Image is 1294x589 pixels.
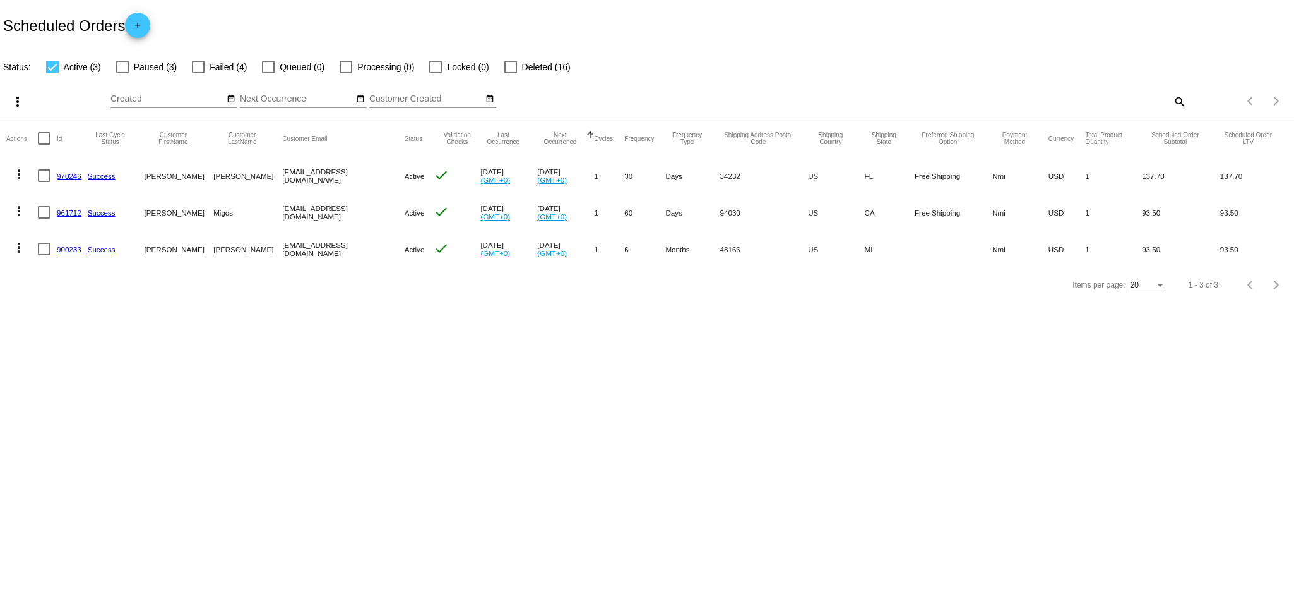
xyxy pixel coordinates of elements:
mat-cell: [EMAIL_ADDRESS][DOMAIN_NAME] [282,194,405,231]
a: (GMT+0) [537,176,567,184]
button: Change sorting for LifetimeValue [1220,131,1276,145]
div: Items per page: [1072,281,1125,289]
h2: Scheduled Orders [3,13,150,38]
mat-icon: more_vert [11,203,27,219]
span: Active (3) [64,59,101,75]
mat-icon: more_vert [10,94,25,109]
mat-cell: 6 [624,231,665,267]
mat-cell: MI [865,231,915,267]
mat-cell: [EMAIL_ADDRESS][DOMAIN_NAME] [282,231,405,267]
mat-cell: Migos [213,194,282,231]
mat-cell: 137.70 [1142,157,1220,194]
mat-icon: more_vert [11,167,27,182]
mat-icon: search [1172,92,1187,111]
span: Active [405,245,425,253]
mat-cell: [PERSON_NAME] [145,231,214,267]
mat-cell: [PERSON_NAME] [213,231,282,267]
button: Change sorting for ShippingState [865,131,903,145]
mat-select: Items per page: [1131,281,1166,290]
button: Next page [1264,272,1289,298]
mat-header-cell: Validation Checks [434,119,480,157]
button: Change sorting for CustomerEmail [282,135,327,142]
span: Locked (0) [447,59,489,75]
mat-cell: 137.70 [1220,157,1288,194]
a: Success [88,245,116,253]
mat-cell: Days [665,194,720,231]
button: Change sorting for PaymentMethod.Type [992,131,1037,145]
mat-cell: 93.50 [1142,194,1220,231]
button: Change sorting for LastOccurrenceUtc [480,131,526,145]
button: Change sorting for Cycles [594,135,613,142]
mat-cell: 1 [594,194,624,231]
mat-icon: add [130,21,145,36]
span: Active [405,209,425,217]
mat-cell: [DATE] [537,157,594,194]
span: Failed (4) [210,59,247,75]
mat-cell: US [808,194,864,231]
a: Success [88,209,116,217]
mat-cell: 1 [1085,194,1142,231]
a: 970246 [57,172,81,180]
a: (GMT+0) [480,249,510,257]
mat-cell: 93.50 [1220,231,1288,267]
button: Change sorting for LastProcessingCycleId [88,131,133,145]
mat-cell: [PERSON_NAME] [145,194,214,231]
button: Next page [1264,88,1289,114]
button: Change sorting for FrequencyType [665,131,708,145]
mat-cell: USD [1048,194,1086,231]
mat-cell: US [808,231,864,267]
mat-cell: Days [665,157,720,194]
mat-header-cell: Actions [6,119,38,157]
mat-cell: 34232 [720,157,809,194]
button: Change sorting for Subtotal [1142,131,1209,145]
button: Change sorting for PreferredShippingOption [915,131,981,145]
mat-icon: date_range [485,94,494,104]
span: Deleted (16) [522,59,571,75]
button: Change sorting for CustomerLastName [213,131,271,145]
mat-icon: check [434,204,449,219]
mat-cell: 1 [1085,231,1142,267]
mat-cell: 1 [594,231,624,267]
input: Created [110,94,224,104]
a: (GMT+0) [480,212,510,221]
button: Previous page [1238,272,1264,298]
button: Change sorting for CustomerFirstName [145,131,203,145]
span: Paused (3) [134,59,177,75]
a: (GMT+0) [537,249,567,257]
a: Success [88,172,116,180]
mat-icon: check [434,241,449,256]
mat-cell: Nmi [992,194,1048,231]
button: Change sorting for ShippingPostcode [720,131,797,145]
mat-cell: 48166 [720,231,809,267]
mat-header-cell: Total Product Quantity [1085,119,1142,157]
mat-cell: USD [1048,157,1086,194]
mat-cell: Nmi [992,231,1048,267]
mat-cell: Months [665,231,720,267]
a: 961712 [57,209,81,217]
mat-cell: 30 [624,157,665,194]
mat-cell: [PERSON_NAME] [213,157,282,194]
mat-cell: Free Shipping [915,194,992,231]
span: Processing (0) [357,59,414,75]
a: 900233 [57,245,81,253]
mat-cell: 1 [1085,157,1142,194]
mat-cell: CA [865,194,915,231]
span: Active [405,172,425,180]
mat-cell: [DATE] [480,157,537,194]
mat-cell: 1 [594,157,624,194]
button: Previous page [1238,88,1264,114]
mat-cell: [EMAIL_ADDRESS][DOMAIN_NAME] [282,157,405,194]
mat-icon: date_range [356,94,365,104]
div: 1 - 3 of 3 [1189,281,1218,289]
span: Status: [3,62,31,72]
mat-cell: 93.50 [1220,194,1288,231]
mat-cell: US [808,157,864,194]
span: Queued (0) [280,59,324,75]
span: 20 [1131,281,1139,289]
mat-icon: check [434,167,449,183]
input: Customer Created [369,94,483,104]
mat-cell: [DATE] [480,194,537,231]
a: (GMT+0) [537,212,567,221]
input: Next Occurrence [240,94,353,104]
mat-cell: [DATE] [537,231,594,267]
